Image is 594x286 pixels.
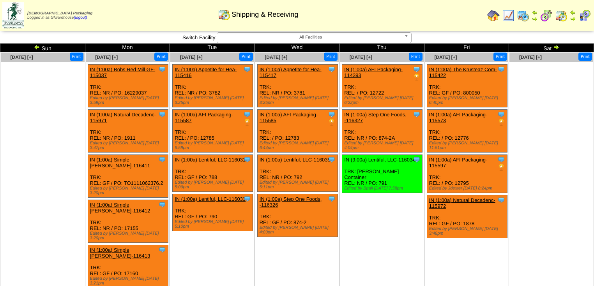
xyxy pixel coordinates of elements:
img: Tooltip [328,195,336,203]
img: Tooltip [158,246,166,254]
a: IN (1:00a) Step One Foods, -116327 [344,112,407,123]
button: Print [70,53,83,61]
img: Tooltip [328,111,336,118]
div: Edited by [PERSON_NAME] [DATE] 3:48pm [429,226,507,236]
a: IN (1:00a) Simple [PERSON_NAME]-116412 [90,202,150,214]
div: TRK: REL: NR / PO: 874-2A [342,110,423,153]
div: TRK: REL: / PO: 12776 [427,110,507,153]
img: calendarprod.gif [517,9,529,22]
button: Print [324,53,338,61]
a: IN (1:00a) AFI Packaging-115597 [429,157,488,168]
a: IN (1:00a) Step One Foods, -116326 [260,196,322,208]
div: Edited by [PERSON_NAME] [DATE] 3:20pm [90,186,168,195]
img: Tooltip [243,111,251,118]
a: IN (1:00a) Lentiful, LLC-116031 [175,157,246,163]
div: Edited by [PERSON_NAME] [DATE] 3:20pm [90,231,168,240]
img: calendarcustomer.gif [578,9,591,22]
a: IN (1:00a) Natural Decadenc-115972 [429,197,495,209]
div: Edited by [PERSON_NAME] [DATE] 6:59pm [175,141,253,150]
a: IN (1:00a) Bobs Red Mill GF-115037 [90,67,156,78]
img: Tooltip [243,156,251,163]
div: TRK: REL: GF / PO: 1878 [427,195,507,238]
button: Print [493,53,507,61]
div: TRK: REL: NR / PO: 17155 [88,200,168,243]
div: TRK: REL: NR / PO: 1911 [88,110,168,153]
div: TRK: REL: GF / PO: 788 [173,155,253,192]
td: Wed [255,44,339,52]
div: Edited by [PERSON_NAME] [DATE] 5:09pm [175,180,253,189]
div: Edited by [PERSON_NAME] [DATE] 5:10pm [175,219,253,229]
td: Sat [509,44,594,52]
div: TRK: REL: NR / PO: 16229037 [88,65,168,107]
a: IN (1:00a) Appetite for Hea-115416 [175,67,237,78]
div: TRK: [PERSON_NAME] Container REL: NR / PO: 791 [342,155,423,193]
a: IN (1:00a) Lentiful, LLC-116035 [260,157,331,163]
img: Tooltip [413,156,421,163]
a: [DATE] [+] [434,54,457,60]
img: arrowleft.gif [570,9,576,16]
span: Shipping & Receiving [232,11,298,19]
img: Tooltip [328,65,336,73]
img: Tooltip [158,111,166,118]
img: Tooltip [497,196,505,204]
img: calendarinout.gif [218,8,230,21]
img: home.gif [487,9,500,22]
a: IN (1:00a) Appetite for Hea-115417 [260,67,322,78]
img: Tooltip [158,156,166,163]
td: Mon [85,44,170,52]
img: Tooltip [243,65,251,73]
img: arrowright.gif [553,44,559,50]
img: Tooltip [328,156,336,163]
div: TRK: REL: GF / PO: 790 [173,194,253,231]
div: Edited by [PERSON_NAME] [DATE] 6:22pm [344,96,422,105]
button: Print [409,53,423,61]
img: Tooltip [158,201,166,209]
img: calendarinout.gif [555,9,567,22]
a: IN (1:00a) AFI Packaging-115573 [429,112,488,123]
div: Edited by [PERSON_NAME] [DATE] 6:40pm [429,96,507,105]
td: Fri [424,44,509,52]
div: TRK: REL: GF / PO: TO1111062376.2 [88,155,168,198]
div: TRK: REL: / PO: 12785 [173,110,253,153]
div: Edited by Bpali [DATE] 7:58pm [344,186,422,191]
a: IN (9:00a) Lentiful, LLC-116034 [344,157,415,163]
div: TRK: REL: GF / PO: 800050 [427,65,507,107]
div: Edited by Jdexter [DATE] 8:24pm [429,186,507,191]
div: TRK: REL: NR / PO: 792 [257,155,338,192]
img: arrowright.gif [570,16,576,22]
div: Edited by [PERSON_NAME] [DATE] 6:44pm [260,141,338,150]
a: IN (1:00a) Natural Decadenc-115971 [90,112,156,123]
img: PO [497,163,505,171]
div: Edited by [PERSON_NAME] [DATE] 4:03pm [260,225,338,235]
span: All Facilities [220,33,401,42]
a: [DATE] [+] [350,54,372,60]
div: Edited by [PERSON_NAME] [DATE] 4:04pm [344,141,422,150]
a: IN (1:00a) AFI Packaging-114393 [344,67,403,78]
span: [DATE] [+] [95,54,118,60]
td: Thu [339,44,424,52]
img: calendarblend.gif [540,9,553,22]
a: IN (1:00a) AFI Packaging-115587 [175,112,233,123]
img: zoroco-logo-small.webp [2,2,24,28]
img: PO [328,118,336,126]
img: Tooltip [497,156,505,163]
a: [DATE] [+] [265,54,287,60]
div: TRK: REL: / PO: 12783 [257,110,338,153]
button: Print [154,53,168,61]
span: Logged in as Gfwarehouse [27,11,92,20]
img: Tooltip [243,195,251,203]
a: [DATE] [+] [519,54,542,60]
img: line_graph.gif [502,9,514,22]
div: TRK: REL: GF / PO: 874-2 [257,194,338,237]
div: Edited by [PERSON_NAME] [DATE] 3:25pm [260,96,338,105]
a: (logout) [74,16,87,20]
img: arrowleft.gif [34,44,40,50]
div: Edited by [PERSON_NAME] [DATE] 3:25pm [175,96,253,105]
a: IN (1:00a) Lentiful, LLC-116033 [175,196,246,202]
div: Edited by [PERSON_NAME] [DATE] 3:59pm [90,96,168,105]
div: TRK: REL: / PO: 12795 [427,155,507,193]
